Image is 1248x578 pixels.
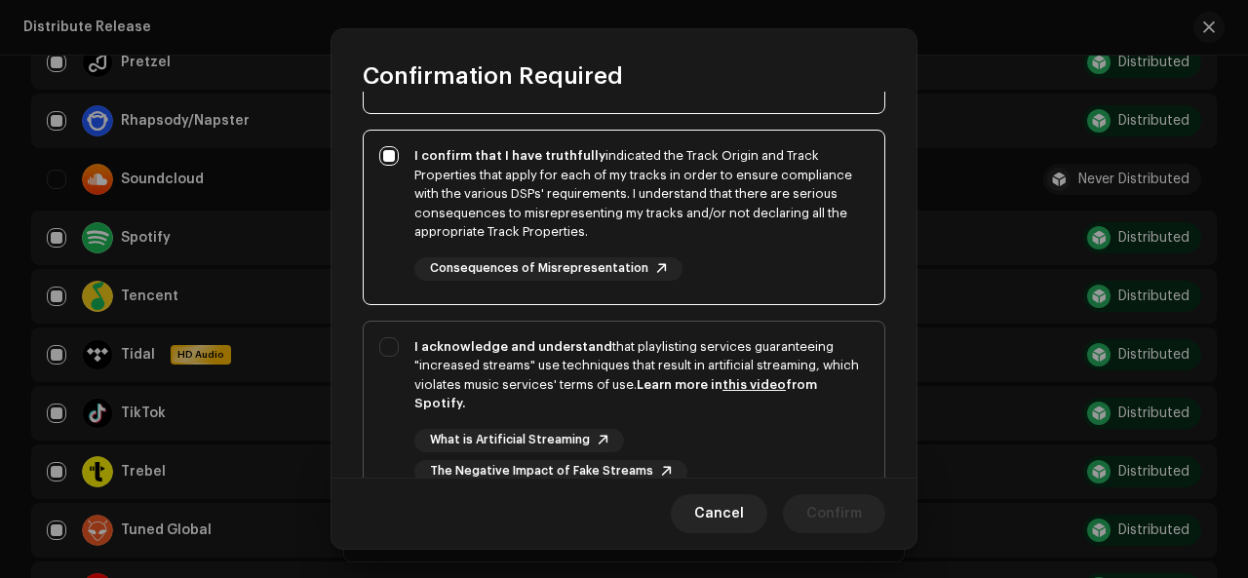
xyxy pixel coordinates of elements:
[722,378,786,391] a: this video
[671,494,767,533] button: Cancel
[363,60,623,92] span: Confirmation Required
[363,321,885,508] p-togglebutton: I acknowledge and understandthat playlisting services guaranteeing "increased streams" use techni...
[363,130,885,305] p-togglebutton: I confirm that I have truthfullyindicated the Track Origin and Track Properties that apply for ea...
[430,434,590,446] span: What is Artificial Streaming
[414,340,612,353] strong: I acknowledge and understand
[414,378,817,410] strong: Learn more in from Spotify.
[414,146,869,242] div: indicated the Track Origin and Track Properties that apply for each of my tracks in order to ensu...
[694,494,744,533] span: Cancel
[414,337,869,413] div: that playlisting services guaranteeing "increased streams" use techniques that result in artifici...
[806,494,862,533] span: Confirm
[783,494,885,533] button: Confirm
[430,465,653,478] span: The Negative Impact of Fake Streams
[414,149,605,162] strong: I confirm that I have truthfully
[430,262,648,275] span: Consequences of Misrepresentation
